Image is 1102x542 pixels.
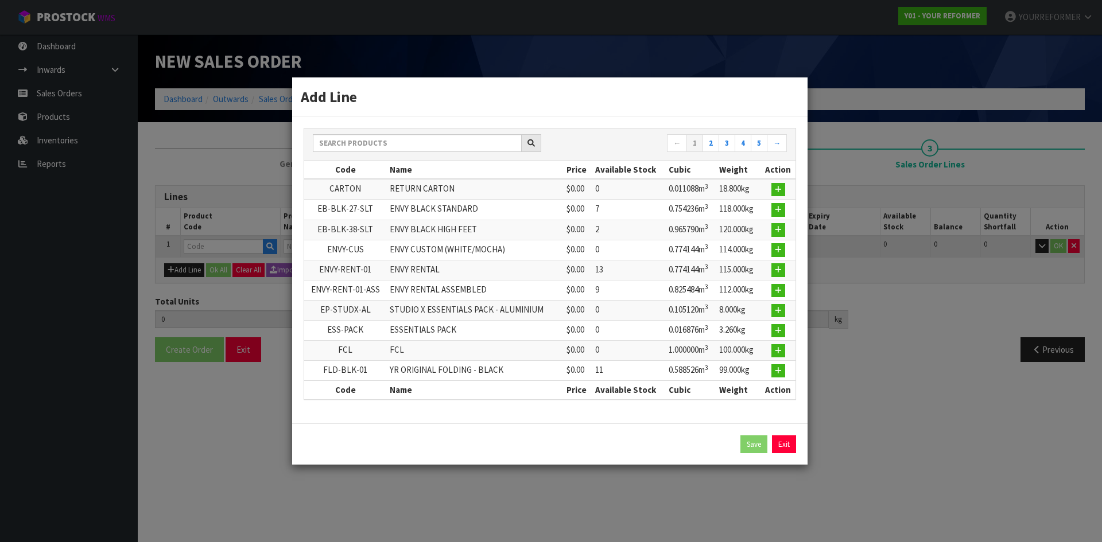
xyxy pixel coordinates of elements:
[564,381,592,399] th: Price
[564,179,592,200] td: $0.00
[716,301,761,321] td: 8.000kg
[666,381,716,399] th: Cubic
[564,341,592,361] td: $0.00
[564,301,592,321] td: $0.00
[666,361,716,381] td: 0.588526m
[760,381,796,399] th: Action
[705,263,708,271] sup: 3
[666,341,716,361] td: 1.000000m
[592,361,666,381] td: 11
[304,321,387,341] td: ESS-PACK
[705,364,708,372] sup: 3
[564,200,592,220] td: $0.00
[719,134,735,153] a: 3
[387,321,564,341] td: ESSENTIALS PACK
[387,280,564,300] td: ENVY RENTAL ASSEMBLED
[735,134,751,153] a: 4
[772,435,796,454] a: Exit
[760,161,796,179] th: Action
[666,179,716,200] td: 0.011088m
[716,220,761,240] td: 120.000kg
[564,240,592,260] td: $0.00
[666,260,716,280] td: 0.774144m
[716,200,761,220] td: 118.000kg
[592,220,666,240] td: 2
[564,260,592,280] td: $0.00
[667,134,687,153] a: ←
[703,134,719,153] a: 2
[592,200,666,220] td: 7
[564,161,592,179] th: Price
[666,301,716,321] td: 0.105120m
[705,303,708,311] sup: 3
[304,200,387,220] td: EB-BLK-27-SLT
[592,341,666,361] td: 0
[304,301,387,321] td: EP-STUDX-AL
[387,179,564,200] td: RETURN CARTON
[666,220,716,240] td: 0.965790m
[705,223,708,231] sup: 3
[304,220,387,240] td: EB-BLK-38-SLT
[558,134,787,154] nav: Page navigation
[716,260,761,280] td: 115.000kg
[716,161,761,179] th: Weight
[716,361,761,381] td: 99.000kg
[301,86,799,107] h3: Add Line
[304,381,387,399] th: Code
[387,301,564,321] td: STUDIO X ESSENTIALS PACK - ALUMINIUM
[387,341,564,361] td: FCL
[592,301,666,321] td: 0
[592,260,666,280] td: 13
[716,179,761,200] td: 18.800kg
[740,435,767,454] button: Save
[304,280,387,300] td: ENVY-RENT-01-ASS
[705,323,708,332] sup: 3
[686,134,703,153] a: 1
[387,161,564,179] th: Name
[666,280,716,300] td: 0.825484m
[387,260,564,280] td: ENVY RENTAL
[592,381,666,399] th: Available Stock
[705,283,708,291] sup: 3
[716,240,761,260] td: 114.000kg
[304,240,387,260] td: ENVY-CUS
[666,240,716,260] td: 0.774144m
[666,161,716,179] th: Cubic
[313,134,522,152] input: Search products
[304,179,387,200] td: CARTON
[304,341,387,361] td: FCL
[387,361,564,381] td: YR ORIGINAL FOLDING - BLACK
[705,202,708,210] sup: 3
[716,341,761,361] td: 100.000kg
[592,240,666,260] td: 0
[304,260,387,280] td: ENVY-RENT-01
[387,381,564,399] th: Name
[751,134,767,153] a: 5
[592,321,666,341] td: 0
[304,161,387,179] th: Code
[387,200,564,220] td: ENVY BLACK STANDARD
[564,321,592,341] td: $0.00
[592,280,666,300] td: 9
[387,240,564,260] td: ENVY CUSTOM (WHITE/MOCHA)
[666,321,716,341] td: 0.016876m
[592,161,666,179] th: Available Stock
[716,321,761,341] td: 3.260kg
[387,220,564,240] td: ENVY BLACK HIGH FEET
[705,344,708,352] sup: 3
[592,179,666,200] td: 0
[716,280,761,300] td: 112.000kg
[716,381,761,399] th: Weight
[705,182,708,190] sup: 3
[304,361,387,381] td: FLD-BLK-01
[564,361,592,381] td: $0.00
[705,243,708,251] sup: 3
[564,280,592,300] td: $0.00
[666,200,716,220] td: 0.754236m
[767,134,787,153] a: →
[564,220,592,240] td: $0.00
